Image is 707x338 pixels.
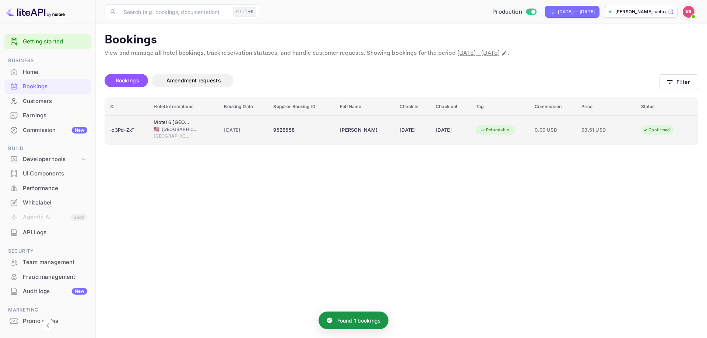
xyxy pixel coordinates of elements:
[23,170,87,178] div: UI Components
[340,124,377,136] div: Letha Reese
[4,196,91,209] a: Whitelabel
[476,125,514,135] div: Refundable
[4,167,91,181] div: UI Components
[4,225,91,239] a: API Logs
[558,8,595,15] div: [DATE] — [DATE]
[23,258,87,267] div: Team management
[4,181,91,195] a: Performance
[492,8,522,16] span: Production
[23,111,87,120] div: Earnings
[4,247,91,255] span: Security
[224,126,264,134] span: [DATE]
[23,38,87,46] a: Getting started
[233,7,256,17] div: Ctrl+K
[4,108,91,122] a: Earnings
[577,98,637,116] th: Price
[4,123,91,137] a: CommissionNew
[500,50,508,57] button: Change date range
[4,196,91,210] div: Whitelabel
[4,181,91,196] div: Performance
[4,306,91,314] span: Marketing
[23,97,87,106] div: Customers
[23,68,87,77] div: Home
[72,127,87,134] div: New
[4,255,91,270] div: Team management
[273,124,331,136] div: 9526558
[105,98,698,145] table: booking table
[4,145,91,153] span: Build
[637,98,698,116] th: Status
[109,124,145,136] div: -c3Pd-ZxT
[4,284,91,299] div: Audit logsNew
[4,314,91,328] div: Promo codes
[4,270,91,284] a: Fraud management
[23,155,80,164] div: Developer tools
[535,126,573,134] span: 0.00 USD
[638,125,675,135] div: Confirmed
[72,288,87,295] div: New
[530,98,577,116] th: Commission
[395,98,431,116] th: Check in
[23,199,87,207] div: Whitelabel
[116,77,139,83] span: Bookings
[154,119,190,126] div: Motel 6 Atlanta, GA - Midtown
[457,49,500,57] span: [DATE] - [DATE]
[4,284,91,298] a: Audit logsNew
[4,65,91,79] a: Home
[615,8,666,15] p: [PERSON_NAME]-unbrg.[PERSON_NAME]...
[23,287,87,296] div: Audit logs
[337,317,381,324] p: Found 1 bookings
[4,167,91,180] a: UI Components
[4,153,91,166] div: Developer tools
[4,108,91,123] div: Earnings
[683,6,694,18] img: Kobus Roux
[149,98,219,116] th: Hotel informations
[166,77,221,83] span: Amendment requests
[105,98,149,116] th: ID
[489,8,539,16] div: Switch to Sandbox mode
[4,225,91,240] div: API Logs
[23,82,87,91] div: Bookings
[4,123,91,138] div: CommissionNew
[23,126,87,135] div: Commission
[23,273,87,281] div: Fraud management
[4,79,91,94] div: Bookings
[659,74,698,89] button: Filter
[154,127,159,132] span: United States of America
[154,133,190,139] span: [GEOGRAPHIC_DATA]
[400,124,427,136] div: [DATE]
[4,314,91,328] a: Promo codes
[4,255,91,269] a: Team management
[269,98,335,116] th: Supplier Booking ID
[4,94,91,108] a: Customers
[581,126,618,134] span: 93.51 USD
[105,49,698,58] p: View and manage all hotel bookings, track reservation statuses, and handle customer requests. Sho...
[6,6,65,18] img: LiteAPI logo
[436,124,467,136] div: [DATE]
[471,98,530,116] th: Tag
[119,4,231,19] input: Search (e.g. bookings, documentation)
[4,79,91,93] a: Bookings
[23,228,87,237] div: API Logs
[105,74,659,87] div: account-settings tabs
[4,34,91,49] div: Getting started
[4,57,91,65] span: Business
[431,98,471,116] th: Check out
[4,94,91,108] div: Customers
[41,319,54,332] button: Collapse navigation
[23,184,87,193] div: Performance
[105,33,698,47] p: Bookings
[23,317,87,325] div: Promo codes
[162,126,199,133] span: [GEOGRAPHIC_DATA]
[335,98,395,116] th: Full Name
[219,98,269,116] th: Booking Date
